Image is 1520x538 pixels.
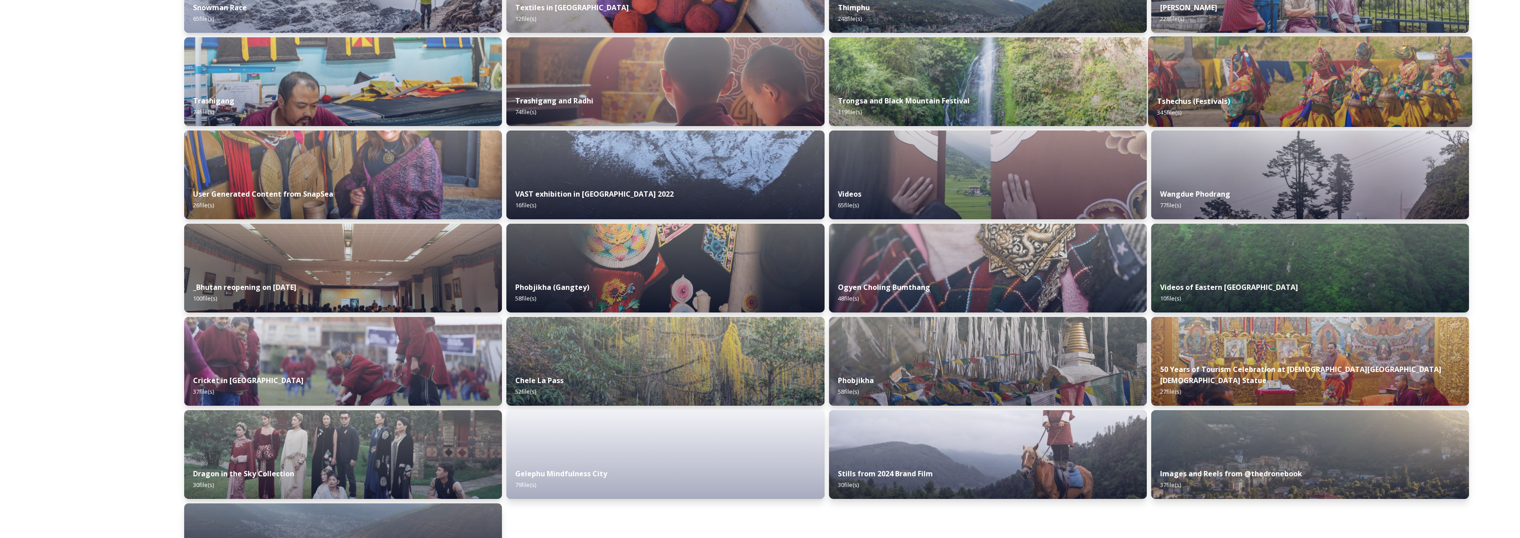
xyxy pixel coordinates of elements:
[515,282,589,292] strong: Phobjikha (Gangtey)
[515,189,674,199] strong: VAST exhibition in [GEOGRAPHIC_DATA] 2022
[1160,189,1230,199] strong: Wangdue Phodrang
[193,96,234,106] strong: Trashigang
[829,37,1147,126] img: 2022-10-01%252018.12.56.jpg
[829,224,1147,313] img: Ogyen%2520Choling%2520by%2520Matt%2520Dutile5.jpg
[1160,469,1302,479] strong: Images and Reels from @thedronebook
[506,131,824,219] img: VAST%2520Bhutan%2520art%2520exhibition%2520in%2520Brussels3.jpg
[838,15,862,23] span: 248 file(s)
[515,481,536,489] span: 79 file(s)
[506,410,824,521] iframe: msdoc-iframe
[193,481,214,489] span: 30 file(s)
[829,131,1147,219] img: Textile.jpg
[193,294,217,302] span: 100 file(s)
[193,469,294,479] strong: Dragon in the Sky Collection
[506,224,824,313] img: Phobjika%2520by%2520Matt%2520Dutile2.jpg
[506,37,824,126] img: Trashigang%2520and%2520Rangjung%2520060723%2520by%2520Amp%2520Sripimanwat-32.jpg
[193,3,247,12] strong: Snowman Race
[838,201,859,209] span: 65 file(s)
[515,3,629,12] strong: Textiles in [GEOGRAPHIC_DATA]
[829,410,1147,499] img: 4075df5a-b6ee-4484-8e29-7e779a92fa88.jpg
[515,15,536,23] span: 12 file(s)
[515,96,593,106] strong: Trashigang and Radhi
[1160,364,1441,385] strong: 50 Years of Tourism Celebration at [DEMOGRAPHIC_DATA][GEOGRAPHIC_DATA][DEMOGRAPHIC_DATA] Statue
[1151,131,1469,219] img: 2022-10-01%252016.15.46.jpg
[193,282,296,292] strong: _Bhutan reopening on [DATE]
[838,282,930,292] strong: Ogyen Choling Bumthang
[515,469,607,479] strong: Gelephu Mindfulness City
[1151,224,1469,313] img: East%2520Bhutan%2520-%2520Khoma%25204K%2520Color%2520Graded.jpg
[838,481,859,489] span: 30 file(s)
[184,410,502,499] img: 74f9cf10-d3d5-4c08-9371-13a22393556d.jpg
[193,15,214,23] span: 65 file(s)
[1157,108,1181,116] span: 345 file(s)
[838,3,870,12] strong: Thimphu
[1148,36,1473,127] img: Dechenphu%2520Festival14.jpg
[184,131,502,219] img: 0FDA4458-C9AB-4E2F-82A6-9DC136F7AE71.jpeg
[1160,481,1181,489] span: 37 file(s)
[184,37,502,126] img: Trashigang%2520and%2520Rangjung%2520060723%2520by%2520Amp%2520Sripimanwat-66.jpg
[829,317,1147,406] img: Phobjika%2520by%2520Matt%2520Dutile1.jpg
[184,224,502,313] img: DSC00319.jpg
[193,201,214,209] span: 26 file(s)
[515,108,536,116] span: 74 file(s)
[193,376,304,385] strong: Cricket in [GEOGRAPHIC_DATA]
[515,201,536,209] span: 16 file(s)
[184,317,502,406] img: Bhutan%2520Cricket%25201.jpeg
[193,108,214,116] span: 74 file(s)
[1160,282,1298,292] strong: Videos of Eastern [GEOGRAPHIC_DATA]
[1151,317,1469,406] img: DSC00164.jpg
[838,469,933,479] strong: Stills from 2024 Brand Film
[1151,410,1469,499] img: 01697a38-64e0-42f2-b716-4cd1f8ee46d6.jpg
[838,189,861,199] strong: Videos
[1157,96,1230,106] strong: Tshechus (Festivals)
[1160,15,1184,23] span: 228 file(s)
[838,108,862,116] span: 119 file(s)
[515,294,536,302] span: 58 file(s)
[193,388,214,396] span: 37 file(s)
[1160,388,1181,396] span: 27 file(s)
[506,317,824,406] img: Marcus%2520Westberg%2520Chelela%2520Pass%25202023_52.jpg
[1160,3,1217,12] strong: [PERSON_NAME]
[193,189,333,199] strong: User Generated Content from SnapSea
[515,376,564,385] strong: Chele La Pass
[1160,294,1181,302] span: 10 file(s)
[838,294,859,302] span: 48 file(s)
[838,96,970,106] strong: Trongsa and Black Mountain Festival
[515,388,536,396] span: 52 file(s)
[1160,201,1181,209] span: 77 file(s)
[838,376,874,385] strong: Phobjikha
[838,388,859,396] span: 58 file(s)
